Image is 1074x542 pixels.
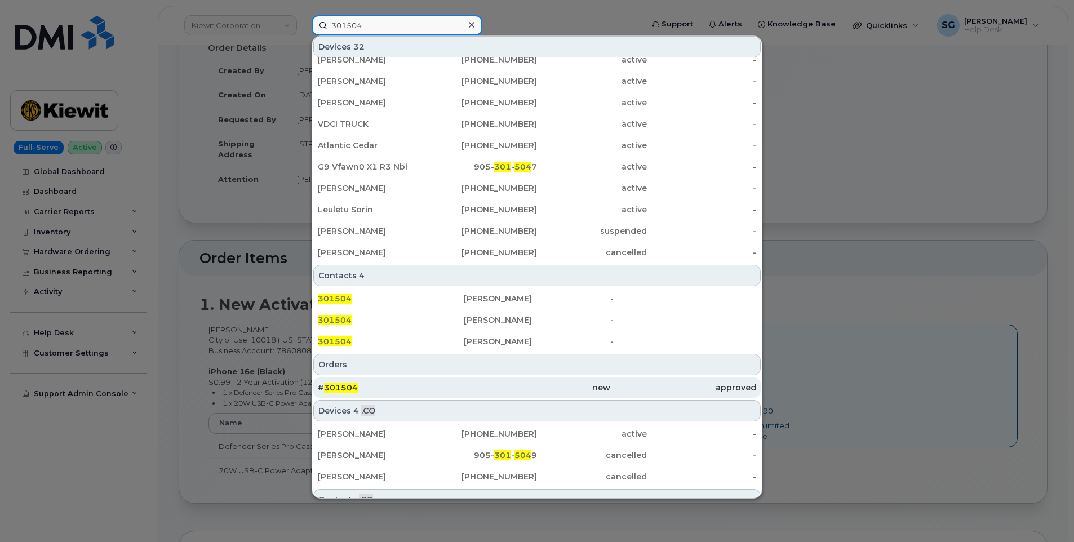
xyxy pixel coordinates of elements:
[647,161,757,172] div: -
[313,92,761,113] a: [PERSON_NAME][PHONE_NUMBER]active-
[318,428,428,439] div: [PERSON_NAME]
[313,178,761,198] a: [PERSON_NAME][PHONE_NUMBER]active-
[313,199,761,220] a: Leuletu Sorin[PHONE_NUMBER]active-
[428,75,538,87] div: [PHONE_NUMBER]
[537,471,647,482] div: cancelled
[353,405,359,416] span: 4
[428,161,538,172] div: 905- - 7
[318,140,428,151] div: Atlantic Cedar
[647,97,757,108] div: -
[318,225,428,237] div: [PERSON_NAME]
[647,225,757,237] div: -
[428,428,538,439] div: [PHONE_NUMBER]
[610,382,756,393] div: approved
[313,445,761,465] a: [PERSON_NAME]905-301-5049cancelled-
[610,336,756,347] div: -
[537,247,647,258] div: cancelled
[464,382,610,393] div: new
[313,50,761,70] a: [PERSON_NAME][PHONE_NUMBER]active-
[428,97,538,108] div: [PHONE_NUMBER]
[324,383,358,393] span: 301504
[318,450,428,461] div: [PERSON_NAME]
[359,270,365,281] span: 4
[313,157,761,177] a: G9 Vfawn0 X1 R3 Nbi905-301-5047active-
[313,400,761,421] div: Devices
[610,314,756,326] div: -
[318,161,428,172] div: G9 Vfawn0 X1 R3 Nbi
[313,221,761,241] a: [PERSON_NAME][PHONE_NUMBER]suspended-
[537,161,647,172] div: active
[428,247,538,258] div: [PHONE_NUMBER]
[313,71,761,91] a: [PERSON_NAME][PHONE_NUMBER]active-
[537,225,647,237] div: suspended
[318,336,352,346] span: 301504
[647,450,757,461] div: -
[313,331,761,352] a: 301504[PERSON_NAME]-
[313,354,761,375] div: Orders
[428,471,538,482] div: [PHONE_NUMBER]
[313,424,761,444] a: [PERSON_NAME][PHONE_NUMBER]active-
[537,97,647,108] div: active
[464,314,610,326] div: [PERSON_NAME]
[313,265,761,286] div: Contacts
[353,41,365,52] span: 32
[647,183,757,194] div: -
[313,467,761,487] a: [PERSON_NAME][PHONE_NUMBER]cancelled-
[428,54,538,65] div: [PHONE_NUMBER]
[428,183,538,194] div: [PHONE_NUMBER]
[428,225,538,237] div: [PHONE_NUMBER]
[359,494,373,505] span: .CO
[537,204,647,215] div: active
[428,450,538,461] div: 905- - 9
[537,118,647,130] div: active
[361,405,375,416] span: .CO
[428,204,538,215] div: [PHONE_NUMBER]
[318,294,352,304] span: 301504
[537,428,647,439] div: active
[313,114,761,134] a: VDCI TRUCK[PHONE_NUMBER]active-
[647,54,757,65] div: -
[318,118,428,130] div: VDCI TRUCK
[313,242,761,263] a: [PERSON_NAME][PHONE_NUMBER]cancelled-
[318,247,428,258] div: [PERSON_NAME]
[464,336,610,347] div: [PERSON_NAME]
[428,140,538,151] div: [PHONE_NUMBER]
[514,450,531,460] span: 504
[647,140,757,151] div: -
[312,15,482,35] input: Find something...
[318,315,352,325] span: 301504
[464,293,610,304] div: [PERSON_NAME]
[318,54,428,65] div: [PERSON_NAME]
[647,471,757,482] div: -
[647,247,757,258] div: -
[537,183,647,194] div: active
[647,204,757,215] div: -
[313,310,761,330] a: 301504[PERSON_NAME]-
[647,428,757,439] div: -
[313,36,761,57] div: Devices
[318,471,428,482] div: [PERSON_NAME]
[494,450,511,460] span: 301
[537,54,647,65] div: active
[318,75,428,87] div: [PERSON_NAME]
[318,382,464,393] div: #
[313,135,761,156] a: Atlantic Cedar[PHONE_NUMBER]active-
[1025,493,1066,534] iframe: Messenger Launcher
[610,293,756,304] div: -
[318,204,428,215] div: Leuletu Sorin
[647,75,757,87] div: -
[514,162,531,172] span: 504
[494,162,511,172] span: 301
[313,377,761,398] a: #301504newapproved
[428,118,538,130] div: [PHONE_NUMBER]
[537,450,647,461] div: cancelled
[537,140,647,151] div: active
[647,118,757,130] div: -
[313,489,761,510] div: Contacts
[318,183,428,194] div: [PERSON_NAME]
[313,288,761,309] a: 301504[PERSON_NAME]-
[537,75,647,87] div: active
[318,97,428,108] div: [PERSON_NAME]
